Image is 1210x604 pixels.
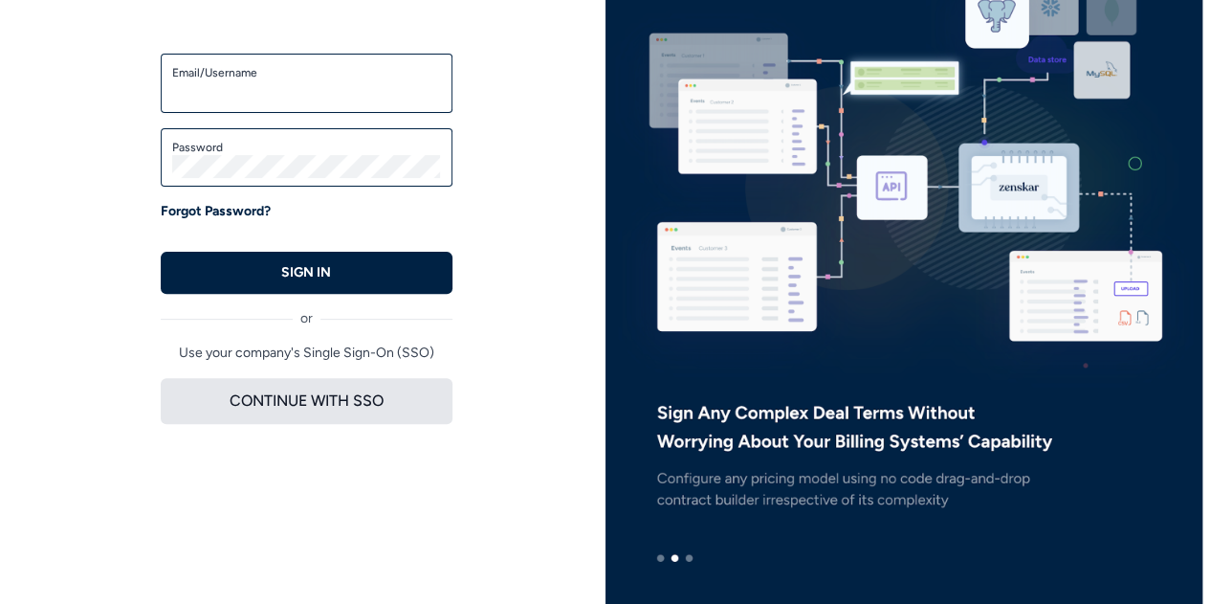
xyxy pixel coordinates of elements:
p: Use your company's Single Sign-On (SSO) [161,344,452,363]
label: Password [172,140,441,155]
div: or [161,294,452,328]
button: SIGN IN [161,252,452,294]
a: Forgot Password? [161,202,271,221]
p: SIGN IN [281,263,331,282]
label: Email/Username [172,65,441,80]
button: CONTINUE WITH SSO [161,378,452,424]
